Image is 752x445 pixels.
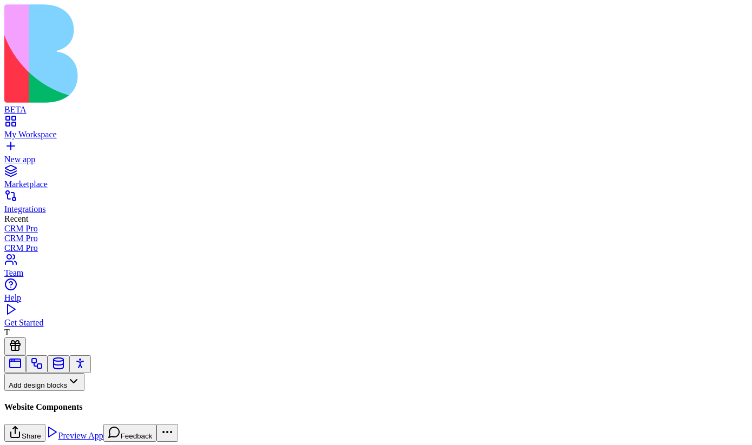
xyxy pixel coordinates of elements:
[4,402,748,412] h4: Website Components
[4,283,748,303] a: Help
[4,195,748,214] a: Integrations
[4,234,748,243] a: CRM Pro
[4,243,748,253] a: CRM Pro
[45,431,103,440] a: Preview App
[4,170,748,189] a: Marketplace
[4,204,748,214] div: Integrations
[4,120,748,140] a: My Workspace
[4,155,748,164] div: New app
[4,293,748,303] div: Help
[4,95,748,115] a: BETA
[4,258,748,278] a: Team
[4,373,84,391] button: Add design blocks
[4,145,748,164] a: New app
[4,180,748,189] div: Marketplace
[4,224,748,234] a: CRM Pro
[4,308,748,328] a: Get Started
[4,268,748,278] div: Team
[4,4,440,103] img: logo
[4,214,28,223] span: Recent
[103,424,157,442] button: Feedback
[4,328,10,337] span: T
[4,130,748,140] div: My Workspace
[4,318,748,328] div: Get Started
[4,105,748,115] div: BETA
[4,424,45,442] button: Share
